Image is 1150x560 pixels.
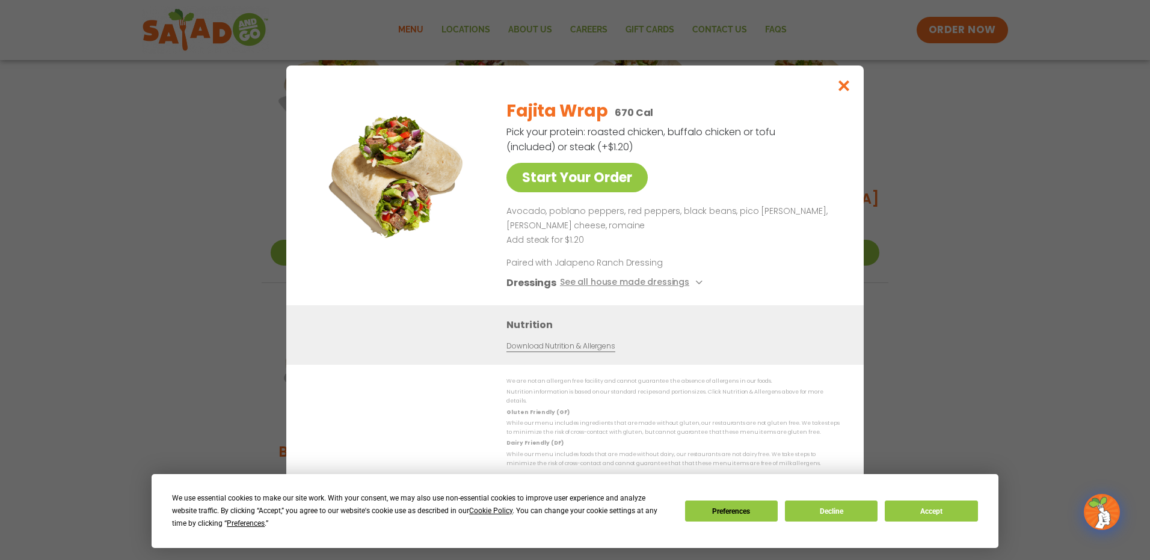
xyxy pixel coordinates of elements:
[227,519,265,528] span: Preferences
[885,501,977,522] button: Accept
[506,440,563,447] strong: Dairy Friendly (DF)
[825,65,864,106] button: Close modal
[785,501,878,522] button: Decline
[506,124,777,154] p: Pick your protein: roasted chicken, buffalo chicken or tofu (included) or steak (+$1.20)
[469,507,512,515] span: Cookie Policy
[506,204,835,233] p: Avocado, poblano peppers, red peppers, black beans, pico [PERSON_NAME], [PERSON_NAME] cheese, rom...
[615,105,653,120] p: 670 Cal
[506,388,840,406] p: Nutrition information is based on our standard recipes and portion sizes. Click Nutrition & Aller...
[560,276,706,291] button: See all house made dressings
[506,276,556,291] h3: Dressings
[506,257,729,270] p: Paired with Jalapeno Ranch Dressing
[172,492,670,530] div: We use essential cookies to make our site work. With your consent, we may also use non-essential ...
[506,99,607,124] h2: Fajita Wrap
[685,501,778,522] button: Preferences
[506,233,835,248] p: Add steak for $1.20
[506,341,615,353] a: Download Nutrition & Allergens
[506,409,569,416] strong: Gluten Friendly (GF)
[313,90,482,258] img: Featured product photo for Fajita Wrap
[506,204,835,247] div: Page 1
[152,474,998,548] div: Cookie Consent Prompt
[1085,495,1119,529] img: wpChatIcon
[506,318,846,333] h3: Nutrition
[506,163,648,192] a: Start Your Order
[506,419,840,437] p: While our menu includes ingredients that are made without gluten, our restaurants are not gluten ...
[506,450,840,469] p: While our menu includes foods that are made without dairy, our restaurants are not dairy free. We...
[506,377,840,386] p: We are not an allergen free facility and cannot guarantee the absence of allergens in our foods.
